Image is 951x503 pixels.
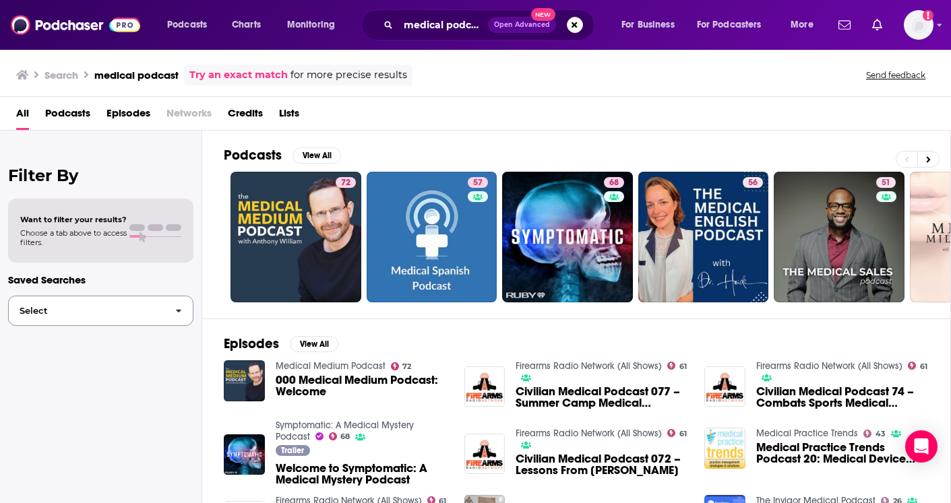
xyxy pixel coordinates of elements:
span: More [791,15,814,34]
a: Medical Medium Podcast [276,360,386,372]
button: Open AdvancedNew [488,17,556,33]
a: 72 [231,172,361,302]
button: open menu [158,14,224,36]
h3: medical podcast [94,69,179,81]
a: 72 [336,177,356,188]
a: Firearms Radio Network (All Shows) [756,360,902,372]
button: open menu [612,14,692,36]
a: Medical Practice Trends Podcast 20: Medical Device Regulations and EMR [756,442,929,465]
span: 51 [882,176,890,190]
div: Search podcasts, credits, & more... [374,9,607,40]
span: Select [9,306,164,315]
button: open menu [688,14,781,36]
a: Civilian Medical Podcast 077 – Summer Camp Medical Emergencies [516,386,688,409]
button: View All [293,147,341,164]
span: 61 [679,364,687,370]
a: Firearms Radio Network (All Shows) [516,360,662,372]
a: 57 [468,177,488,188]
a: EpisodesView All [224,335,338,352]
p: Saved Searches [8,273,193,286]
button: Select [8,296,193,326]
a: 56 [743,177,763,188]
h2: Episodes [224,335,279,352]
button: open menu [278,14,352,36]
span: For Podcasters [697,15,762,34]
span: New [531,8,555,21]
a: 72 [391,362,412,370]
a: All [16,102,29,130]
a: 000 Medical Medium Podcast: Welcome [276,374,448,397]
span: Networks [166,102,212,130]
span: 56 [748,176,758,190]
span: for more precise results [290,67,407,83]
a: Firearms Radio Network (All Shows) [516,428,662,439]
a: 56 [638,172,769,302]
span: 72 [402,364,411,370]
div: Open Intercom Messenger [905,430,938,463]
a: Episodes [106,102,150,130]
img: Welcome to Symptomatic: A Medical Mystery Podcast [224,434,265,475]
span: Trailer [281,446,304,455]
button: open menu [781,14,830,36]
span: Want to filter your results? [20,215,127,224]
span: 61 [679,431,687,437]
span: 43 [876,431,886,437]
a: Medical Practice Trends [756,428,858,439]
a: Civilian Medical Podcast 072 – Lessons From Helene [516,453,688,476]
span: Logged in as SkyHorsePub35 [904,10,933,40]
input: Search podcasts, credits, & more... [398,14,488,36]
button: Show profile menu [904,10,933,40]
a: 61 [667,362,687,370]
svg: Add a profile image [923,10,933,21]
a: Show notifications dropdown [833,13,856,36]
a: 61 [908,362,927,370]
img: 000 Medical Medium Podcast: Welcome [224,360,265,401]
span: 61 [920,364,927,370]
img: Civilian Medical Podcast 74 – Combats Sports Medical Response [704,366,745,407]
a: Civilian Medical Podcast 74 – Combats Sports Medical Response [756,386,929,409]
a: Lists [279,102,299,130]
img: Podchaser - Follow, Share and Rate Podcasts [11,12,140,38]
a: Podcasts [45,102,90,130]
a: Welcome to Symptomatic: A Medical Mystery Podcast [276,463,448,485]
a: 57 [367,172,497,302]
a: 68 [604,177,624,188]
a: Try an exact match [189,67,288,83]
a: 51 [876,177,896,188]
a: Credits [228,102,263,130]
a: 51 [774,172,904,302]
button: Send feedback [862,69,929,81]
h2: Filter By [8,166,193,185]
img: Civilian Medical Podcast 077 – Summer Camp Medical Emergencies [464,366,505,407]
a: Symptomatic: A Medical Mystery Podcast [276,420,414,442]
span: Monitoring [287,15,335,34]
span: Podcasts [167,15,207,34]
button: View All [290,336,338,352]
a: Charts [223,14,269,36]
img: Medical Practice Trends Podcast 20: Medical Device Regulations and EMR [704,428,745,469]
span: Charts [232,15,261,34]
a: Show notifications dropdown [867,13,888,36]
span: Open Advanced [494,22,550,28]
img: Civilian Medical Podcast 072 – Lessons From Helene [464,434,505,475]
a: 61 [667,429,687,437]
h3: Search [44,69,78,81]
a: PodcastsView All [224,147,341,164]
span: Choose a tab above to access filters. [20,228,127,247]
